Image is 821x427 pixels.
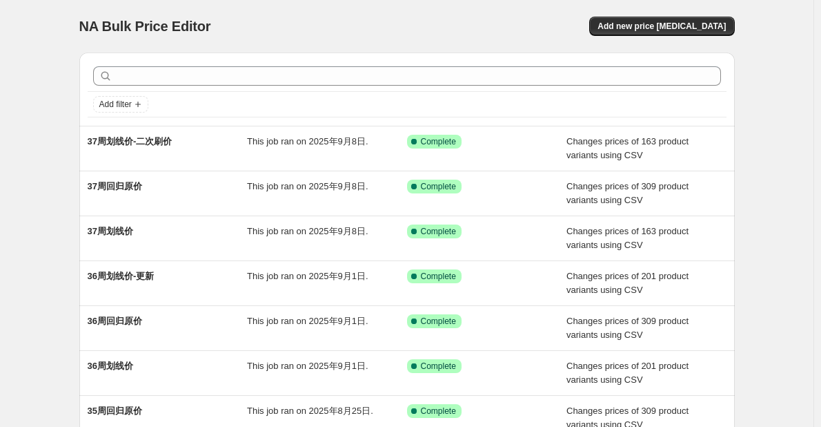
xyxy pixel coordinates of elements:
span: Changes prices of 163 product variants using CSV [566,136,689,160]
span: Changes prices of 201 product variants using CSV [566,271,689,295]
span: Add new price [MEDICAL_DATA] [597,21,726,32]
span: This job ran on 2025年9月8日. [247,226,368,236]
span: 36周划线价 [88,361,133,371]
span: 36周回归原价 [88,316,142,326]
span: This job ran on 2025年9月1日. [247,271,368,281]
span: Changes prices of 163 product variants using CSV [566,226,689,250]
span: Complete [421,136,456,147]
span: 37周划线价-二次刷价 [88,136,172,146]
span: This job ran on 2025年9月8日. [247,136,368,146]
span: Changes prices of 201 product variants using CSV [566,361,689,385]
span: Complete [421,316,456,327]
button: Add filter [93,96,148,113]
span: Complete [421,271,456,282]
span: 35周回归原价 [88,406,142,416]
span: This job ran on 2025年9月8日. [247,181,368,191]
span: 36周划线价-更新 [88,271,155,281]
span: Changes prices of 309 product variants using CSV [566,316,689,340]
span: 37周回归原价 [88,181,142,191]
span: Complete [421,406,456,417]
span: This job ran on 2025年9月1日. [247,361,368,371]
span: NA Bulk Price Editor [79,19,211,34]
span: Changes prices of 309 product variants using CSV [566,181,689,205]
span: 37周划线价 [88,226,133,236]
span: Complete [421,361,456,372]
span: This job ran on 2025年8月25日. [247,406,373,416]
span: This job ran on 2025年9月1日. [247,316,368,326]
span: Complete [421,181,456,192]
span: Complete [421,226,456,237]
button: Add new price [MEDICAL_DATA] [589,17,734,36]
span: Add filter [99,99,132,110]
